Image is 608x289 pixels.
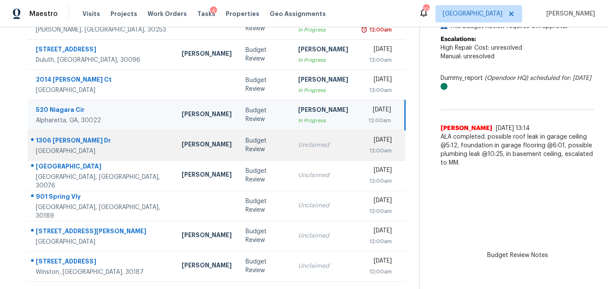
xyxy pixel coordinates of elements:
[36,136,168,147] div: 1306 [PERSON_NAME] Dr
[298,56,348,64] div: In Progress
[361,25,368,34] img: Overdue Alarm Icon
[246,257,284,275] div: Budget Review
[36,45,168,56] div: [STREET_ADDRESS]
[362,166,392,177] div: [DATE]
[362,177,392,185] div: 12:00am
[298,171,348,180] div: Unclaimed
[298,86,348,95] div: In Progress
[36,268,168,276] div: Winston, [GEOGRAPHIC_DATA], 30187
[441,124,492,133] span: [PERSON_NAME]
[36,147,168,156] div: [GEOGRAPHIC_DATA]
[368,25,392,34] div: 12:00am
[246,106,284,124] div: Budget Review
[362,105,391,116] div: [DATE]
[362,75,392,86] div: [DATE]
[197,11,215,17] span: Tasks
[362,226,392,237] div: [DATE]
[182,49,232,60] div: [PERSON_NAME]
[298,201,348,210] div: Unclaimed
[298,262,348,270] div: Unclaimed
[36,56,168,64] div: Duluth, [GEOGRAPHIC_DATA], 30096
[110,10,137,18] span: Projects
[246,46,284,63] div: Budget Review
[148,10,187,18] span: Work Orders
[441,133,594,167] span: ALA completed. possible roof leak in garage ceiling @5:12, foundation in garage flooring @6:01, p...
[36,203,168,220] div: [GEOGRAPHIC_DATA], [GEOGRAPHIC_DATA], 30189
[298,75,348,86] div: [PERSON_NAME]
[36,227,168,238] div: [STREET_ADDRESS][PERSON_NAME]
[36,75,168,86] div: 2014 [PERSON_NAME] Ct
[485,75,528,81] i: (Opendoor HQ)
[36,173,168,190] div: [GEOGRAPHIC_DATA], [GEOGRAPHIC_DATA], 30076
[36,162,168,173] div: [GEOGRAPHIC_DATA]
[36,257,168,268] div: [STREET_ADDRESS]
[246,76,284,93] div: Budget Review
[362,267,392,276] div: 12:00am
[298,105,348,116] div: [PERSON_NAME]
[298,116,348,125] div: In Progress
[182,140,232,151] div: [PERSON_NAME]
[362,136,392,146] div: [DATE]
[36,105,168,116] div: 520 Niagara Cir
[441,54,495,60] span: Manual: unresolved
[362,196,392,207] div: [DATE]
[362,146,392,155] div: 12:00am
[29,10,58,18] span: Maestro
[362,45,392,56] div: [DATE]
[210,6,217,15] div: 4
[82,10,100,18] span: Visits
[182,261,232,272] div: [PERSON_NAME]
[362,86,392,95] div: 12:00am
[298,45,348,56] div: [PERSON_NAME]
[443,10,502,18] span: [GEOGRAPHIC_DATA]
[362,257,392,267] div: [DATE]
[36,86,168,95] div: [GEOGRAPHIC_DATA]
[246,197,284,214] div: Budget Review
[441,36,476,42] b: Escalations:
[36,25,168,34] div: [PERSON_NAME], [GEOGRAPHIC_DATA], 30253
[362,237,392,246] div: 12:00am
[298,232,348,240] div: Unclaimed
[298,25,348,34] div: In Progress
[496,125,530,131] span: [DATE] 13:14
[246,137,284,154] div: Budget Review
[543,10,595,18] span: [PERSON_NAME]
[441,74,594,91] div: Dummy_report
[441,45,522,51] span: High Repair Cost: unresolved
[362,116,391,125] div: 12:00am
[182,170,232,181] div: [PERSON_NAME]
[36,116,168,125] div: Alpharetta, GA, 30022
[246,227,284,245] div: Budget Review
[36,192,168,203] div: 901 Spring Vly
[362,56,392,64] div: 12:00am
[298,141,348,149] div: Unclaimed
[362,207,392,216] div: 12:00am
[182,110,232,121] div: [PERSON_NAME]
[226,10,259,18] span: Properties
[246,167,284,184] div: Budget Review
[423,5,429,14] div: 109
[36,238,168,246] div: [GEOGRAPHIC_DATA]
[182,231,232,241] div: [PERSON_NAME]
[482,251,553,260] span: Budget Review Notes
[270,10,326,18] span: Geo Assignments
[530,75,591,81] i: scheduled for: [DATE]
